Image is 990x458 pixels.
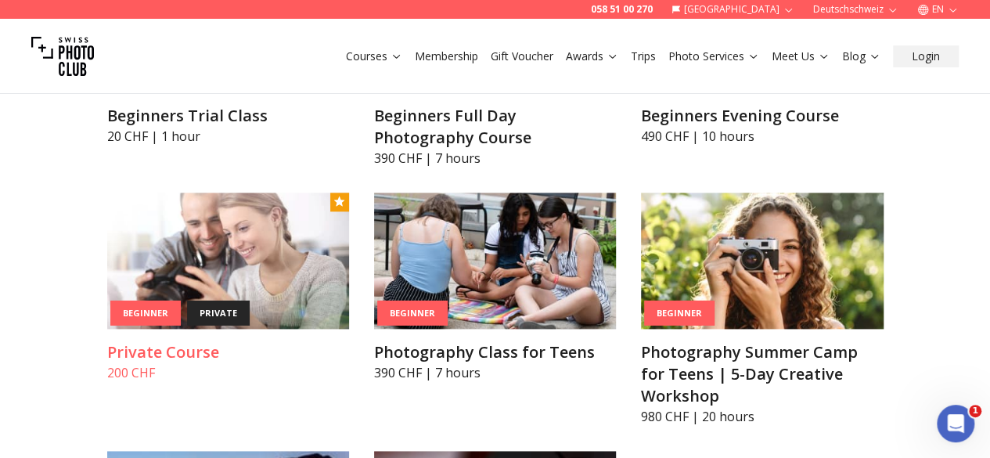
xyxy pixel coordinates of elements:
h3: Private Course [107,341,349,363]
a: Blog [842,49,880,64]
a: Trips [631,49,656,64]
a: Photography Class for TeensBeginnerPhotography Class for Teens390 CHF | 7 hours [374,193,616,382]
p: 390 CHF | 7 hours [374,363,616,382]
a: Photography Summer Camp for Teens | 5-Day Creative WorkshopBeginnerPhotography Summer Camp for Te... [641,193,883,426]
button: Login [893,45,959,67]
button: Gift Voucher [484,45,560,67]
img: Private Course [107,193,349,329]
span: 1 [969,405,981,417]
p: 490 CHF | 10 hours [641,127,883,146]
p: 20 CHF | 1 hour [107,127,349,146]
a: Courses [346,49,402,64]
p: 200 CHF [107,363,349,382]
a: Meet Us [772,49,830,64]
div: Beginner [110,300,181,326]
button: Awards [560,45,625,67]
img: Swiss photo club [31,25,94,88]
p: 390 CHF | 7 hours [374,149,616,168]
h3: Photography Class for Teens [374,341,616,363]
button: Meet Us [765,45,836,67]
img: Photography Class for Teens [374,193,616,329]
button: Photo Services [662,45,765,67]
a: Photo Services [668,49,759,64]
button: Membership [409,45,484,67]
h3: Beginners Trial Class [107,105,349,127]
h3: Photography Summer Camp for Teens | 5-Day Creative Workshop [641,341,883,407]
h3: Beginners Full Day Photography Course [374,105,616,149]
a: Awards [566,49,618,64]
a: 058 51 00 270 [591,3,653,16]
button: Trips [625,45,662,67]
a: Gift Voucher [491,49,553,64]
iframe: Intercom live chat [937,405,974,442]
div: Beginner [644,300,715,326]
button: Blog [836,45,887,67]
p: 980 CHF | 20 hours [641,407,883,426]
a: Private CourseBeginnerprivatePrivate Course200 CHF [107,193,349,382]
img: Photography Summer Camp for Teens | 5-Day Creative Workshop [641,193,883,329]
div: private [187,300,250,326]
div: Beginner [377,300,448,326]
a: Membership [415,49,478,64]
button: Courses [340,45,409,67]
h3: Beginners Evening Course [641,105,883,127]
